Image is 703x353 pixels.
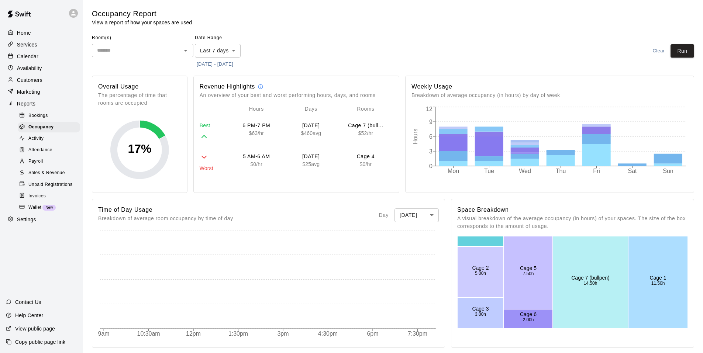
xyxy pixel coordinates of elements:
p: Hours [229,105,284,113]
tspan: Tue [484,168,494,174]
p: Rooms [338,105,393,113]
tspan: 10:30am [137,331,160,337]
p: $ 52 /hr [338,129,393,137]
p: $ 25 avg [284,160,338,168]
p: $ 0 /hr [338,160,393,168]
div: Invoices [18,191,80,201]
p: Help Center [15,312,43,319]
p: An overview of your best and worst performing hours, days, and rooms [200,91,393,99]
p: Settings [17,216,36,223]
text: Cage 3 [472,305,489,311]
h6: Revenue Highlights [200,82,255,91]
div: WalletNew [18,203,80,213]
a: Payroll [18,156,83,167]
p: View a report of how your spaces are used [92,19,192,26]
a: Reports [6,98,77,109]
a: Calendar [6,51,77,62]
tspan: Fri [593,168,600,174]
a: Invoices [18,190,83,202]
span: New [42,205,56,210]
div: Bookings [18,111,80,121]
text: 17 % [128,142,151,156]
p: 6 PM-7 PM [229,122,284,129]
p: $ 63 /hr [229,129,284,137]
tspan: 1:30pm [229,331,248,337]
a: Marketing [6,86,77,97]
tspan: Mon [448,168,459,174]
tspan: Sun [663,168,673,174]
p: The percentage of time that rooms are occupied [98,91,181,107]
div: Sales & Revenue [18,168,80,178]
tspan: 9 [429,119,433,125]
p: Cage 7 (bullpen) [338,122,393,129]
span: Occupancy [28,124,54,131]
tspan: 4:30pm [318,331,338,337]
a: Availability [6,63,77,74]
a: Attendance [18,145,83,156]
p: Best [200,122,229,129]
a: Activity [18,133,83,145]
tspan: Wed [519,168,531,174]
text: Cage 1 [649,275,666,281]
a: Bookings [18,110,83,121]
tspan: 3pm [278,331,289,337]
tspan: 6 [429,134,433,140]
a: Home [6,27,77,38]
p: Copy public page link [15,338,65,346]
a: Occupancy [18,121,83,133]
p: Days [284,105,338,113]
button: Open [180,45,191,56]
p: Calendar [17,53,38,60]
text: Cage 7 (bullpen) [571,275,610,281]
p: $ 0 /hr [229,160,284,168]
p: Contact Us [15,298,41,306]
p: Day [379,211,389,219]
h6: Time of Day Usage [98,205,233,215]
p: [DATE] [284,153,338,160]
a: Customers [6,75,77,86]
a: WalletNew [18,202,83,213]
text: 5.00h [475,270,486,276]
h5: Occupancy Report [92,9,192,19]
tspan: Thu [556,168,566,174]
p: Reports [17,100,35,107]
div: Settings [6,214,77,225]
tspan: 7:30pm [409,331,428,337]
tspan: 12 [426,106,433,112]
tspan: 12pm [186,331,201,337]
button: [DATE] - [DATE] [195,59,235,70]
p: [DATE] [284,122,338,129]
span: Date Range [195,32,259,44]
span: Room(s) [92,32,193,44]
span: Invoices [28,193,46,200]
a: Services [6,39,77,50]
div: Occupancy [18,122,80,132]
span: Payroll [28,158,43,165]
p: View public page [15,325,55,332]
span: Unpaid Registrations [28,181,72,188]
span: Bookings [28,112,48,120]
p: Breakdown of average room occupancy by time of day [98,215,233,222]
div: Payroll [18,156,80,167]
p: Availability [17,65,42,72]
a: Sales & Revenue [18,167,83,179]
text: 2.00h [523,317,534,322]
tspan: Sat [628,168,637,174]
h6: Weekly Usage [411,82,688,91]
tspan: 9am [98,331,110,337]
p: Worst [200,165,229,172]
p: Home [17,29,31,37]
button: Run [671,44,694,58]
tspan: 3 [429,148,433,155]
svg: Revenue calculations are estimates and should only be used to identify trends. Some discrepancies... [258,84,263,89]
span: Wallet [28,204,41,211]
text: Cage 5 [520,265,537,271]
p: A visual breakdown of the average occupancy (in hours) of your spaces. The size of the box corres... [457,215,688,230]
button: Clear [647,44,671,58]
span: Activity [28,135,44,142]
